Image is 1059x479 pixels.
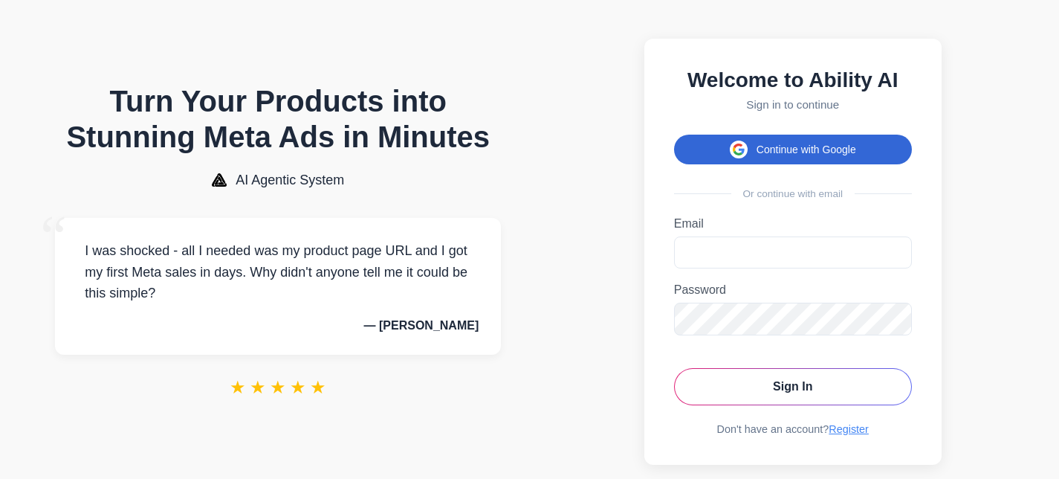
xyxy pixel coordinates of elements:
[674,423,912,435] div: Don't have an account?
[236,173,344,188] span: AI Agentic System
[55,83,501,155] h1: Turn Your Products into Stunning Meta Ads in Minutes
[40,203,67,271] span: “
[77,319,479,332] p: — [PERSON_NAME]
[250,377,266,398] span: ★
[212,173,227,187] img: AI Agentic System Logo
[674,188,912,199] div: Or continue with email
[674,68,912,92] h2: Welcome to Ability AI
[270,377,286,398] span: ★
[674,283,912,297] label: Password
[230,377,246,398] span: ★
[674,98,912,111] p: Sign in to continue
[829,423,869,435] a: Register
[674,368,912,405] button: Sign In
[290,377,306,398] span: ★
[310,377,326,398] span: ★
[674,135,912,164] button: Continue with Google
[77,240,479,304] p: I was shocked - all I needed was my product page URL and I got my first Meta sales in days. Why d...
[674,217,912,231] label: Email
